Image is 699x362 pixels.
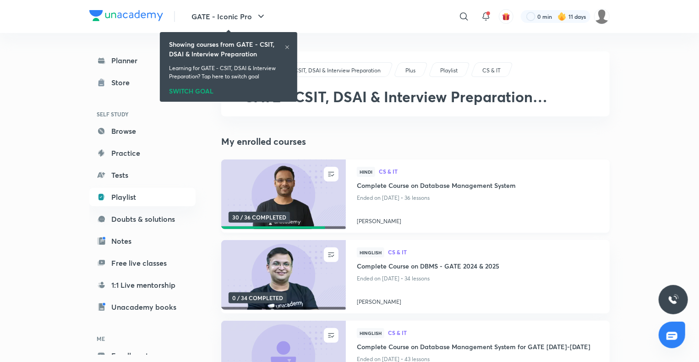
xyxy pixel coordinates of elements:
[357,273,599,285] p: Ended on [DATE] • 34 lessons
[357,294,599,306] a: [PERSON_NAME]
[482,66,501,75] p: CS & IT
[89,10,163,21] img: Company Logo
[481,66,502,75] a: CS & IT
[243,87,547,124] span: GATE - CSIT, DSAI & Interview Preparation Database Management System
[169,64,288,81] p: Learning for GATE - CSIT, DSAI & Interview Preparation? Tap here to switch goal
[89,276,196,294] a: 1:1 Live mentorship
[229,292,287,303] span: 0 / 34 COMPLETED
[89,144,196,162] a: Practice
[220,159,347,230] img: new-thumbnail
[89,73,196,92] a: Store
[388,330,599,335] span: CS & IT
[440,66,458,75] p: Playlist
[357,181,599,192] a: Complete Course on Database Management System
[502,12,510,21] img: avatar
[89,122,196,140] a: Browse
[388,330,599,336] a: CS & IT
[89,10,163,23] a: Company Logo
[357,328,384,338] span: Hinglish
[379,169,599,174] span: CS & IT
[357,192,599,204] p: Ended on [DATE] • 36 lessons
[388,249,599,256] a: CS & IT
[89,166,196,184] a: Tests
[357,247,384,258] span: Hinglish
[169,84,288,94] div: SWITCH GOAL
[379,169,599,175] a: CS & IT
[89,51,196,70] a: Planner
[221,135,610,148] h4: My enrolled courses
[111,77,135,88] div: Store
[388,249,599,255] span: CS & IT
[668,294,679,305] img: ttu
[221,240,346,313] a: new-thumbnail0 / 34 COMPLETED
[499,9,513,24] button: avatar
[89,188,196,206] a: Playlist
[357,342,599,353] a: Complete Course on Database Management System for GATE [DATE]-[DATE]
[221,159,346,233] a: new-thumbnail30 / 36 COMPLETED
[404,66,417,75] a: Plus
[439,66,459,75] a: Playlist
[186,7,272,26] button: GATE - Iconic Pro
[89,232,196,250] a: Notes
[594,9,610,24] img: Deepika S S
[89,331,196,346] h6: ME
[89,298,196,316] a: Unacademy books
[557,12,567,21] img: streak
[220,240,347,311] img: new-thumbnail
[357,214,599,225] a: [PERSON_NAME]
[405,66,415,75] p: Plus
[229,212,290,223] span: 30 / 36 COMPLETED
[89,210,196,228] a: Doubts & solutions
[89,254,196,272] a: Free live classes
[357,261,599,273] a: Complete Course on DBMS - GATE 2024 & 2025
[89,106,196,122] h6: SELF STUDY
[169,39,284,59] h6: Showing courses from GATE - CSIT, DSAI & Interview Preparation
[275,66,381,75] p: GATE - CSIT, DSAI & Interview Preparation
[357,167,375,177] span: Hindi
[274,66,382,75] a: GATE - CSIT, DSAI & Interview Preparation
